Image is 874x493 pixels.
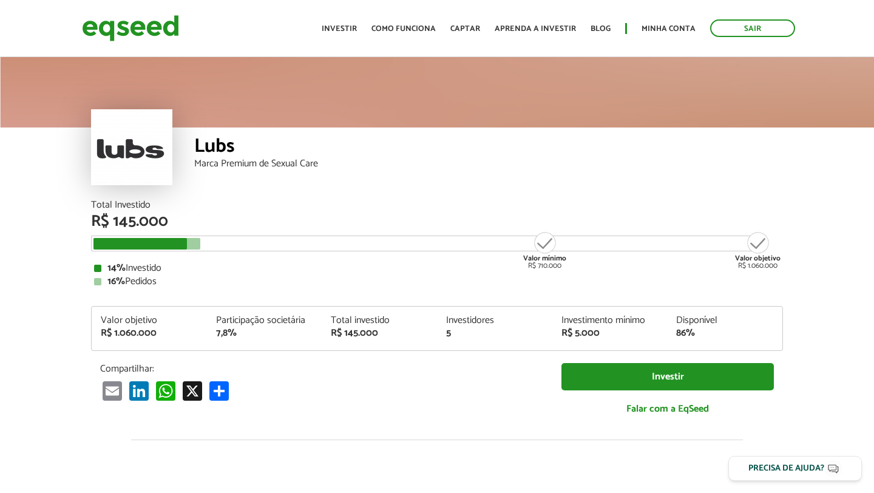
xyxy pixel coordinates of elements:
[523,253,566,264] strong: Valor mínimo
[207,381,231,401] a: Compartilhar
[495,25,576,33] a: Aprenda a investir
[450,25,480,33] a: Captar
[194,137,783,159] div: Lubs
[331,316,428,325] div: Total investido
[561,328,659,338] div: R$ 5.000
[322,25,357,33] a: Investir
[154,381,178,401] a: WhatsApp
[101,328,198,338] div: R$ 1.060.000
[82,12,179,44] img: EqSeed
[100,363,543,375] p: Compartilhar:
[107,273,125,290] strong: 16%
[216,328,313,338] div: 7,8%
[561,363,774,390] a: Investir
[735,231,781,270] div: R$ 1.060.000
[91,200,783,210] div: Total Investido
[107,260,126,276] strong: 14%
[331,328,428,338] div: R$ 145.000
[371,25,436,33] a: Como funciona
[216,316,313,325] div: Participação societária
[676,328,773,338] div: 86%
[735,253,781,264] strong: Valor objetivo
[127,381,151,401] a: LinkedIn
[94,277,780,287] div: Pedidos
[710,19,795,37] a: Sair
[561,396,774,421] a: Falar com a EqSeed
[561,316,659,325] div: Investimento mínimo
[180,381,205,401] a: X
[94,263,780,273] div: Investido
[446,328,543,338] div: 5
[642,25,696,33] a: Minha conta
[100,381,124,401] a: Email
[591,25,611,33] a: Blog
[676,316,773,325] div: Disponível
[522,231,567,270] div: R$ 710.000
[194,159,783,169] div: Marca Premium de Sexual Care
[446,316,543,325] div: Investidores
[101,316,198,325] div: Valor objetivo
[91,214,783,229] div: R$ 145.000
